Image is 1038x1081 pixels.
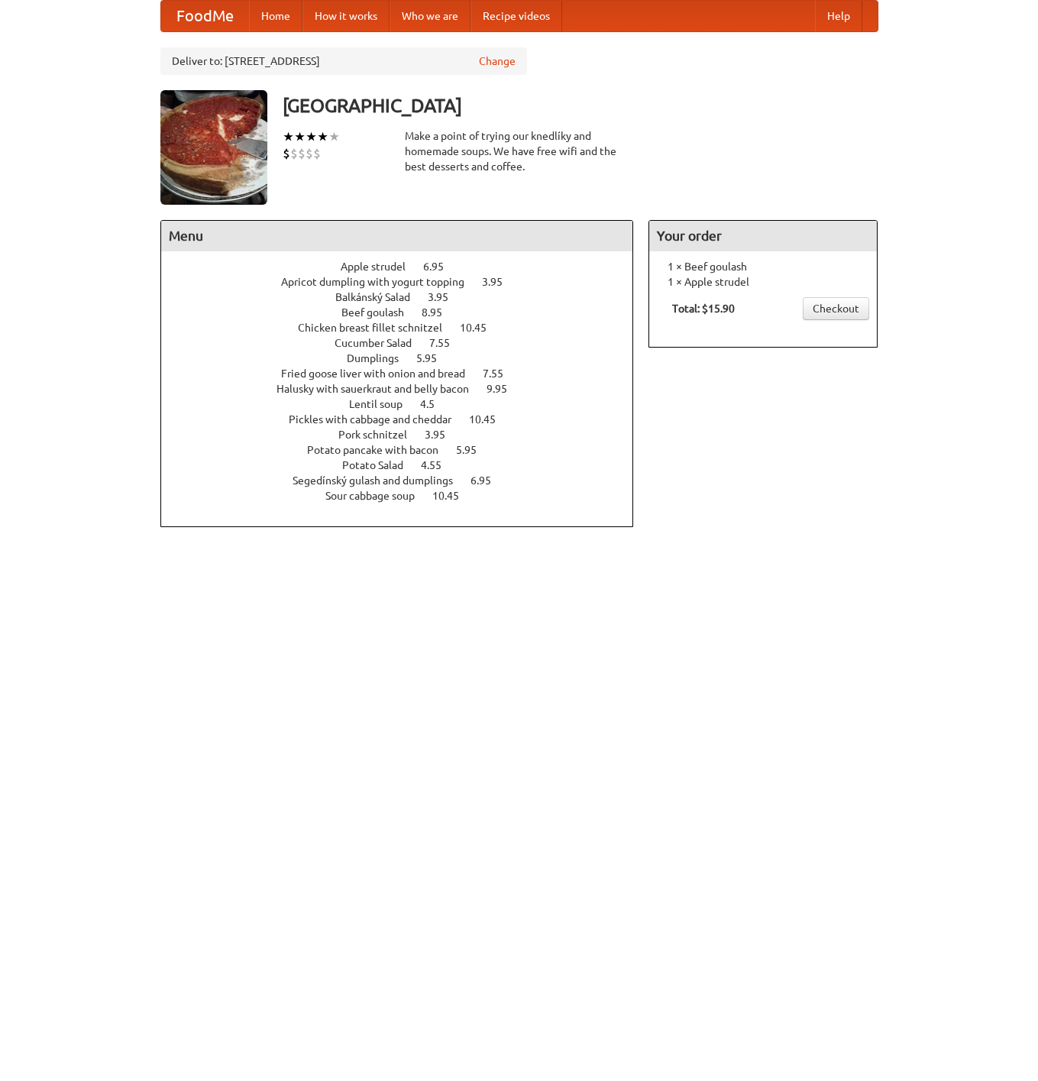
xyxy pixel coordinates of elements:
[341,306,419,319] span: Beef goulash
[672,303,735,315] b: Total: $15.90
[335,291,425,303] span: Balkánský Salad
[341,306,470,319] a: Beef goulash 8.95
[657,259,869,274] li: 1 × Beef goulash
[423,261,459,273] span: 6.95
[483,367,519,380] span: 7.55
[390,1,470,31] a: Who we are
[298,322,515,334] a: Chicken breast fillet schnitzel 10.45
[338,429,474,441] a: Pork schnitzel 3.95
[349,398,463,410] a: Lentil soup 4.5
[422,306,458,319] span: 8.95
[416,352,452,364] span: 5.95
[293,474,519,487] a: Segedínský gulash and dumplings 6.95
[249,1,302,31] a: Home
[432,490,474,502] span: 10.45
[317,128,328,145] li: ★
[276,383,535,395] a: Halusky with sauerkraut and belly bacon 9.95
[335,291,477,303] a: Balkánský Salad 3.95
[290,145,298,162] li: $
[283,145,290,162] li: $
[460,322,502,334] span: 10.45
[815,1,862,31] a: Help
[335,337,427,349] span: Cucumber Salad
[420,398,450,410] span: 4.5
[470,474,506,487] span: 6.95
[298,322,458,334] span: Chicken breast fillet schnitzel
[302,1,390,31] a: How it works
[283,90,878,121] h3: [GEOGRAPHIC_DATA]
[657,274,869,290] li: 1 × Apple strudel
[421,459,457,471] span: 4.55
[479,53,516,69] a: Change
[306,128,317,145] li: ★
[160,47,527,75] div: Deliver to: [STREET_ADDRESS]
[347,352,414,364] span: Dumplings
[306,145,313,162] li: $
[283,128,294,145] li: ★
[803,297,869,320] a: Checkout
[307,444,505,456] a: Potato pancake with bacon 5.95
[429,337,465,349] span: 7.55
[325,490,430,502] span: Sour cabbage soup
[281,367,480,380] span: Fried goose liver with onion and bread
[335,337,478,349] a: Cucumber Salad 7.55
[161,1,249,31] a: FoodMe
[281,276,531,288] a: Apricot dumpling with yogurt topping 3.95
[425,429,461,441] span: 3.95
[281,367,532,380] a: Fried goose liver with onion and bread 7.55
[289,413,524,426] a: Pickles with cabbage and cheddar 10.45
[341,261,421,273] span: Apple strudel
[482,276,518,288] span: 3.95
[298,145,306,162] li: $
[313,145,321,162] li: $
[338,429,422,441] span: Pork schnitzel
[470,1,562,31] a: Recipe videos
[342,459,419,471] span: Potato Salad
[307,444,454,456] span: Potato pancake with bacon
[276,383,484,395] span: Halusky with sauerkraut and belly bacon
[161,221,633,251] h4: Menu
[649,221,877,251] h4: Your order
[428,291,464,303] span: 3.95
[405,128,634,174] div: Make a point of trying our knedlíky and homemade soups. We have free wifi and the best desserts a...
[325,490,487,502] a: Sour cabbage soup 10.45
[349,398,418,410] span: Lentil soup
[347,352,465,364] a: Dumplings 5.95
[469,413,511,426] span: 10.45
[342,459,470,471] a: Potato Salad 4.55
[289,413,467,426] span: Pickles with cabbage and cheddar
[281,276,480,288] span: Apricot dumpling with yogurt topping
[341,261,472,273] a: Apple strudel 6.95
[293,474,468,487] span: Segedínský gulash and dumplings
[328,128,340,145] li: ★
[160,90,267,205] img: angular.jpg
[456,444,492,456] span: 5.95
[294,128,306,145] li: ★
[487,383,522,395] span: 9.95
